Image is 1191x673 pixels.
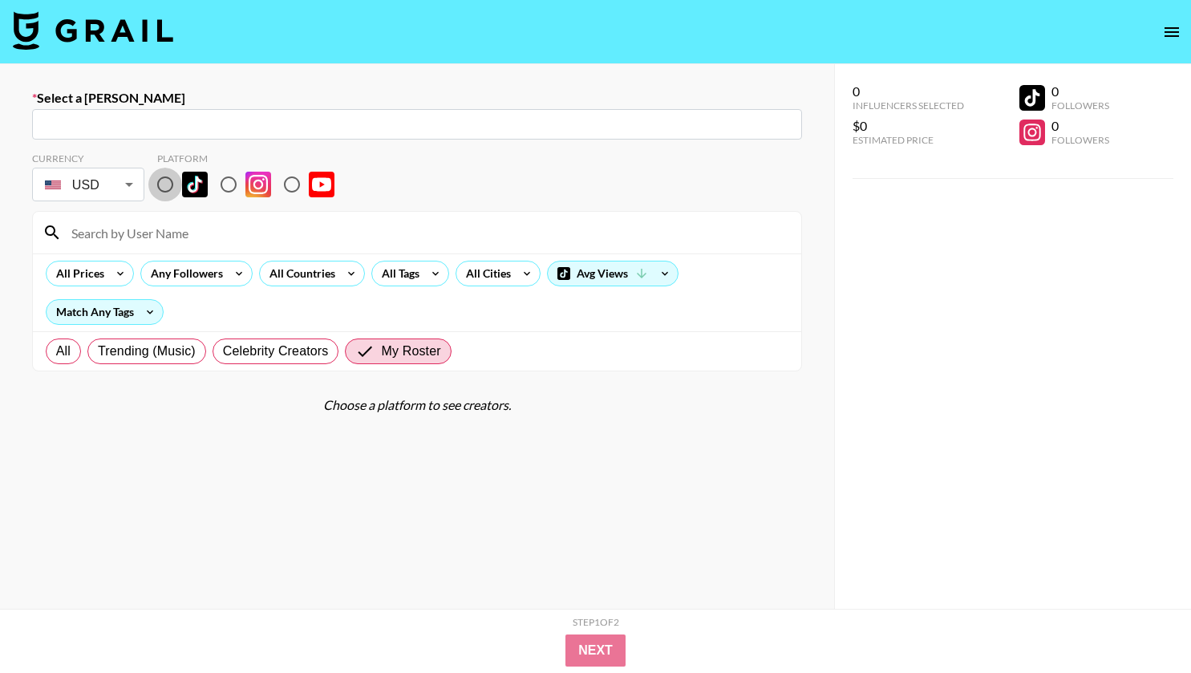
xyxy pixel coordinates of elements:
input: Search by User Name [62,220,792,245]
img: Instagram [245,172,271,197]
div: Choose a platform to see creators. [32,397,802,413]
div: 0 [853,83,964,99]
img: TikTok [182,172,208,197]
div: 0 [1051,118,1109,134]
div: Platform [157,152,347,164]
div: All Countries [260,261,338,286]
div: USD [35,171,141,199]
label: Select a [PERSON_NAME] [32,90,802,106]
div: Followers [1051,134,1109,146]
div: Match Any Tags [47,300,163,324]
span: My Roster [381,342,440,361]
div: Estimated Price [853,134,964,146]
div: Avg Views [548,261,678,286]
span: Celebrity Creators [223,342,329,361]
span: All [56,342,71,361]
button: open drawer [1156,16,1188,48]
span: Trending (Music) [98,342,196,361]
button: Next [565,634,626,667]
div: All Tags [372,261,423,286]
img: YouTube [309,172,334,197]
div: Currency [32,152,144,164]
div: 0 [1051,83,1109,99]
div: Any Followers [141,261,226,286]
div: Step 1 of 2 [573,616,619,628]
div: All Cities [456,261,514,286]
img: Grail Talent [13,11,173,50]
div: Followers [1051,99,1109,111]
div: Influencers Selected [853,99,964,111]
div: All Prices [47,261,107,286]
div: $0 [853,118,964,134]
